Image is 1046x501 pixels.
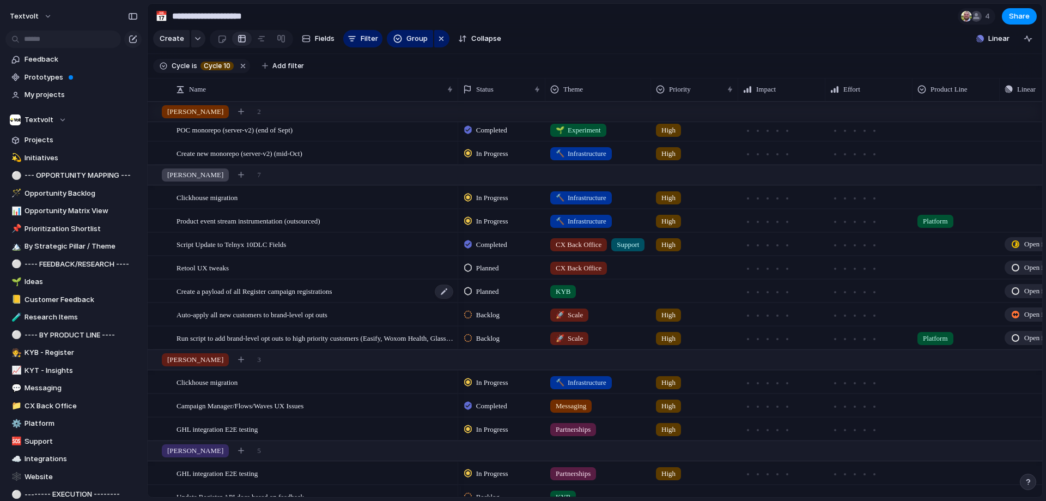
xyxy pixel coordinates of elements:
span: 3 [257,354,261,365]
button: 📁 [10,401,21,412]
div: 📁CX Back Office [5,398,142,414]
button: 📊 [10,206,21,216]
span: 🌱 [556,126,564,134]
button: 📈 [10,365,21,376]
span: 🔨 [556,378,564,387]
span: Group [406,33,428,44]
div: ⚙️ [11,418,19,430]
span: Theme [563,84,583,95]
span: Planned [476,286,499,297]
span: GHL integration E2E testing [177,467,258,479]
span: Infrastructure [556,148,606,159]
span: Platform [923,333,948,344]
span: In Progress [476,468,508,479]
div: 🧪Research Items [5,309,142,325]
span: Completed [476,125,507,136]
a: ⚪---- FEEDBACK/RESEARCH ---- [5,256,142,273]
button: 🪄 [10,188,21,199]
span: High [661,468,676,479]
span: In Progress [476,424,508,435]
span: Messaging [25,383,138,394]
span: Textvolt [25,114,53,125]
span: Create [160,33,184,44]
span: --- OPPORTUNITY MAPPING --- [25,170,138,181]
button: ⚪ [10,330,21,341]
span: Scale [556,333,583,344]
div: 📊 [11,205,19,218]
span: [PERSON_NAME] [167,445,223,456]
span: Campaign Manager/Flows/Waves UX Issues [177,399,303,412]
span: ---- BY PRODUCT LINE ---- [25,330,138,341]
span: Cycle [172,61,190,71]
div: 📅 [155,9,167,23]
a: 🪄Opportunity Backlog [5,185,142,202]
span: [PERSON_NAME] [167,170,223,180]
span: 2 [257,106,261,117]
a: 💫Initiatives [5,150,142,166]
span: Fields [315,33,335,44]
span: High [661,125,676,136]
span: ---- FEEDBACK/RESEARCH ---- [25,259,138,270]
span: In Progress [476,216,508,227]
a: ⚪---- BY PRODUCT LINE ---- [5,327,142,343]
a: 📌Prioritization Shortlist [5,221,142,237]
span: Completed [476,401,507,412]
div: ⚪ [11,170,19,182]
span: High [661,310,676,321]
div: 💬Messaging [5,380,142,396]
span: Share [1009,11,1030,22]
div: 🌱 [11,276,19,288]
span: Initiatives [25,153,138,164]
button: 📒 [10,294,21,305]
span: Platform [25,418,138,429]
span: Prioritization Shortlist [25,224,138,234]
span: Create new monorepo (server-v2) (mid-Oct) [177,147,302,159]
span: KYT - Insights [25,365,138,376]
span: Planned [476,263,499,274]
div: 🧪 [11,311,19,324]
button: Create [153,30,190,47]
button: ⚙️ [10,418,21,429]
span: High [661,333,676,344]
a: Prototypes [5,69,142,86]
span: Ideas [25,276,138,287]
button: 🏔️ [10,241,21,252]
span: Platform [923,216,948,227]
div: 📒 [11,293,19,306]
div: 💫 [11,152,19,164]
button: 💬 [10,383,21,394]
div: 📈KYT - Insights [5,363,142,379]
span: 🔨 [556,194,564,202]
span: Infrastructure [556,192,606,203]
span: Run script to add brand-level opt outs to high priority customers (Easify, Woxom Health, Glass Ho... [177,331,454,344]
span: High [661,424,676,435]
span: Backlog [476,310,500,321]
span: 🔨 [556,217,564,225]
span: 7 [257,170,261,180]
span: Experiment [556,125,601,136]
span: My projects [25,89,138,100]
span: Prototypes [25,72,138,83]
span: [PERSON_NAME] [167,354,223,365]
span: Auto-apply all new customers to brand-level opt outs [177,308,327,321]
span: In Progress [476,148,508,159]
button: Fields [297,30,339,47]
span: Customer Feedback [25,294,138,305]
div: 📁 [11,400,19,412]
span: Projects [25,135,138,146]
span: Status [476,84,494,95]
button: 🌱 [10,276,21,287]
span: Infrastructure [556,377,606,388]
div: 📒Customer Feedback [5,292,142,308]
button: Linear [972,31,1014,47]
span: Product event stream instrumentation (outsourced) [177,214,320,227]
span: Scale [556,310,583,321]
span: Add filter [272,61,304,71]
a: 🧑‍⚖️KYB - Register [5,345,142,361]
div: ⚪--- OPPORTUNITY MAPPING --- [5,167,142,184]
span: is [192,61,197,71]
